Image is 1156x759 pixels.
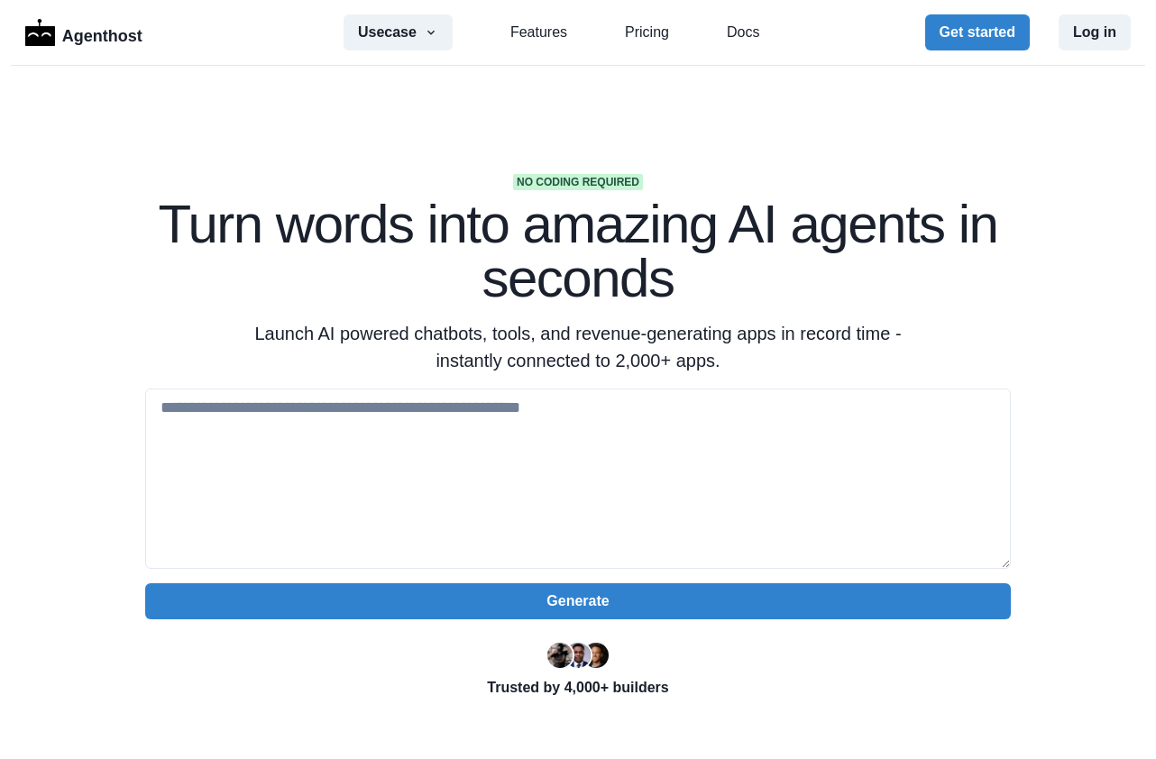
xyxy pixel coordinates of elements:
img: Ryan Florence [547,643,573,668]
img: Kent Dodds [583,643,609,668]
img: Logo [25,19,55,46]
button: Generate [145,583,1011,619]
span: No coding required [513,174,643,190]
a: LogoAgenthost [25,17,142,49]
button: Get started [925,14,1030,50]
img: Segun Adebayo [565,643,591,668]
a: Docs [727,22,759,43]
button: Log in [1059,14,1131,50]
p: Agenthost [62,17,142,49]
p: Trusted by 4,000+ builders [145,677,1011,699]
a: Features [510,22,567,43]
p: Launch AI powered chatbots, tools, and revenue-generating apps in record time - instantly connect... [232,320,924,374]
a: Pricing [625,22,669,43]
button: Usecase [344,14,453,50]
h1: Turn words into amazing AI agents in seconds [145,197,1011,306]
